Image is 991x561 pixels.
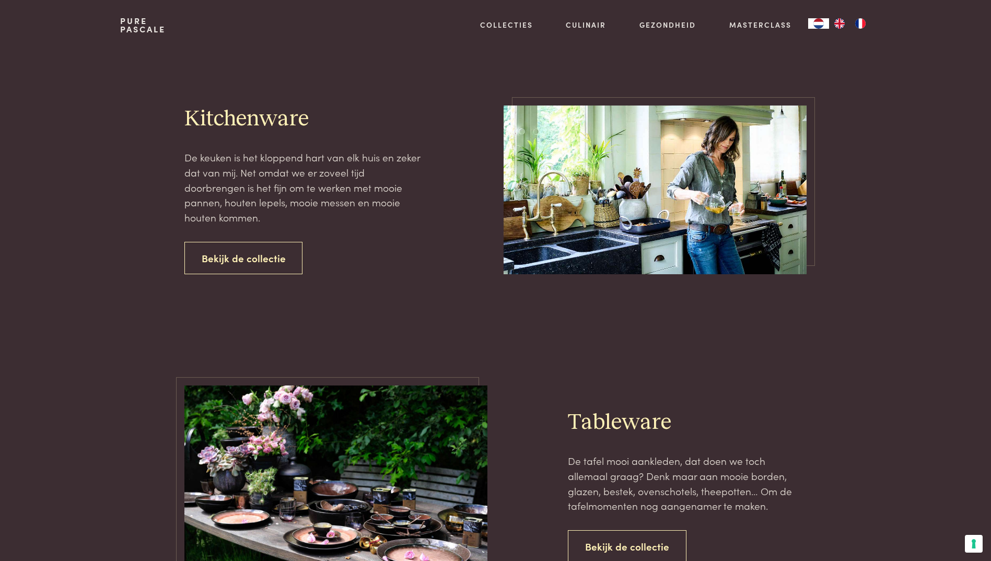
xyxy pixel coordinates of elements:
[120,17,166,33] a: PurePascale
[850,18,871,29] a: FR
[184,150,424,225] p: De keuken is het kloppend hart van elk huis en zeker dat van mij. Net omdat we er zoveel tijd doo...
[504,106,807,274] img: pure-pascale-naessens-pn356186
[808,18,829,29] div: Language
[965,535,983,553] button: Uw voorkeuren voor toestemming voor trackingtechnologieën
[480,19,533,30] a: Collecties
[829,18,871,29] ul: Language list
[568,409,807,437] h2: Tableware
[829,18,850,29] a: EN
[184,106,424,133] h2: Kitchenware
[729,19,791,30] a: Masterclass
[639,19,696,30] a: Gezondheid
[568,453,807,513] p: De tafel mooi aankleden, dat doen we toch allemaal graag? Denk maar aan mooie borden, glazen, bes...
[808,18,871,29] aside: Language selected: Nederlands
[808,18,829,29] a: NL
[184,242,303,275] a: Bekijk de collectie
[566,19,606,30] a: Culinair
